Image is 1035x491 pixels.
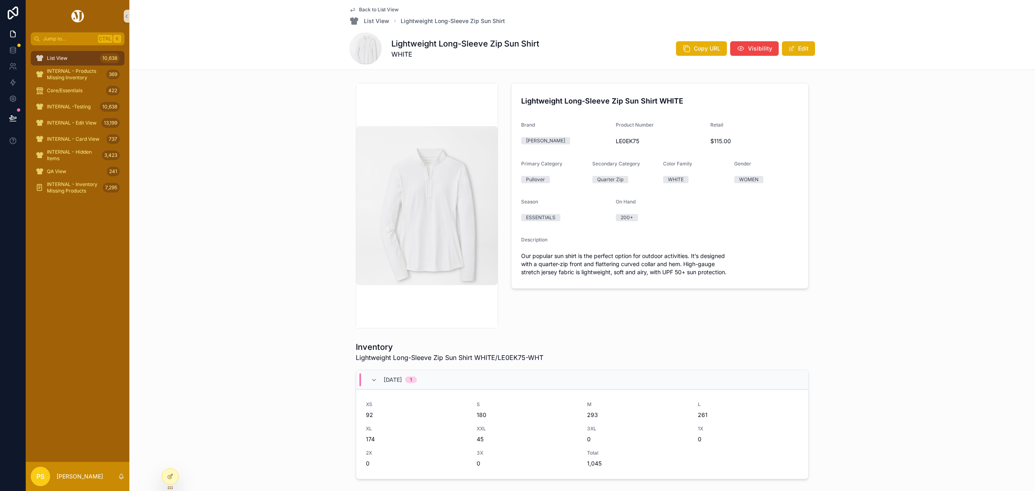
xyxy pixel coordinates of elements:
a: INTERNAL - Card View737 [31,132,125,146]
span: 92 [366,411,467,419]
span: XXL [477,425,578,432]
span: 0 [366,459,467,468]
span: [DATE] [384,376,402,384]
p: [PERSON_NAME] [57,472,103,480]
div: [PERSON_NAME] [526,137,565,144]
div: WOMEN [739,176,758,183]
span: 0 [477,459,578,468]
span: S [477,401,578,408]
span: 3X [477,450,578,456]
span: 174 [366,435,467,443]
a: Back to List View [349,6,399,13]
span: 2X [366,450,467,456]
a: QA View241 [31,164,125,179]
span: Gender [734,161,751,167]
a: XS92S180M293L261XL174XXL453XL01X02X03X0Total1,045 [356,389,808,479]
span: Description [521,237,547,243]
div: 10,638 [100,102,120,112]
span: K [114,36,120,42]
span: 0 [587,435,688,443]
div: 3,423 [102,150,120,160]
a: INTERNAL - Inventory Missing Products7,295 [31,180,125,195]
h4: Lightweight Long-Sleeve Zip Sun Shirt WHITE [521,95,798,106]
h1: Inventory [356,341,543,353]
button: Copy URL [676,41,727,56]
div: 10,638 [100,53,120,63]
a: Core/Essentials422 [31,83,125,98]
span: INTERNAL -Testing [47,104,91,110]
span: XS [366,401,467,408]
span: Back to List View [359,6,399,13]
span: 1X [698,425,799,432]
span: WHITE [391,49,539,59]
a: List View [349,16,389,26]
span: Primary Category [521,161,562,167]
span: PS [36,472,44,481]
span: Core/Essentials [47,87,82,94]
span: QA View [47,168,66,175]
a: INTERNAL - Products Missing Inventory369 [31,67,125,82]
button: Visibility [730,41,779,56]
span: Product Number [616,122,654,128]
span: Total [587,450,688,456]
span: 293 [587,411,688,419]
span: INTERNAL - Card View [47,136,99,142]
span: Season [521,199,538,205]
span: Brand [521,122,535,128]
img: App logo [70,10,85,23]
div: Pullover [526,176,545,183]
span: 1,045 [587,459,688,468]
span: LE0EK75 [616,137,704,145]
span: On Hand [616,199,636,205]
span: INTERNAL - Inventory Missing Products [47,181,99,194]
span: Color Family [663,161,692,167]
button: Jump to...CtrlK [31,32,125,45]
span: 3XL [587,425,688,432]
a: INTERNAL - Hidden Items3,423 [31,148,125,163]
span: Lightweight Long-Sleeve Zip Sun Shirt WHITE/LE0EK75-WHT [356,353,543,362]
span: Copy URL [694,44,720,53]
div: scrollable content [26,45,129,205]
span: Visibility [748,44,772,53]
div: 422 [106,86,120,95]
div: ESSENTIALS [526,214,556,221]
div: Quarter Zip [597,176,623,183]
span: 261 [698,411,799,419]
a: INTERNAL -Testing10,638 [31,99,125,114]
span: 0 [698,435,799,443]
img: LE0EK75_WHT.jpg [356,126,498,285]
span: M [587,401,688,408]
div: 200+ [621,214,633,221]
div: 369 [106,70,120,79]
a: INTERNAL - Edit View13,199 [31,116,125,130]
span: Jump to... [43,36,95,42]
button: Edit [782,41,815,56]
div: 737 [106,134,120,144]
span: L [698,401,799,408]
span: List View [364,17,389,25]
h1: Lightweight Long-Sleeve Zip Sun Shirt [391,38,539,49]
span: INTERNAL - Hidden Items [47,149,99,162]
div: WHITE [668,176,684,183]
span: Secondary Category [592,161,640,167]
span: Retail [710,122,723,128]
span: Ctrl [98,35,112,43]
span: INTERNAL - Edit View [47,120,97,126]
a: List View10,638 [31,51,125,66]
div: 7,295 [103,183,120,193]
div: 1 [410,377,412,383]
span: List View [47,55,68,61]
span: $115.00 [710,137,798,145]
span: 45 [477,435,578,443]
span: XL [366,425,467,432]
span: INTERNAL - Products Missing Inventory [47,68,103,81]
span: 180 [477,411,578,419]
div: 13,199 [101,118,120,128]
a: Lightweight Long-Sleeve Zip Sun Shirt [401,17,505,25]
span: Our popular sun shirt is the perfect option for outdoor activities. It’s designed with a quarter-... [521,252,798,276]
div: 241 [107,167,120,176]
